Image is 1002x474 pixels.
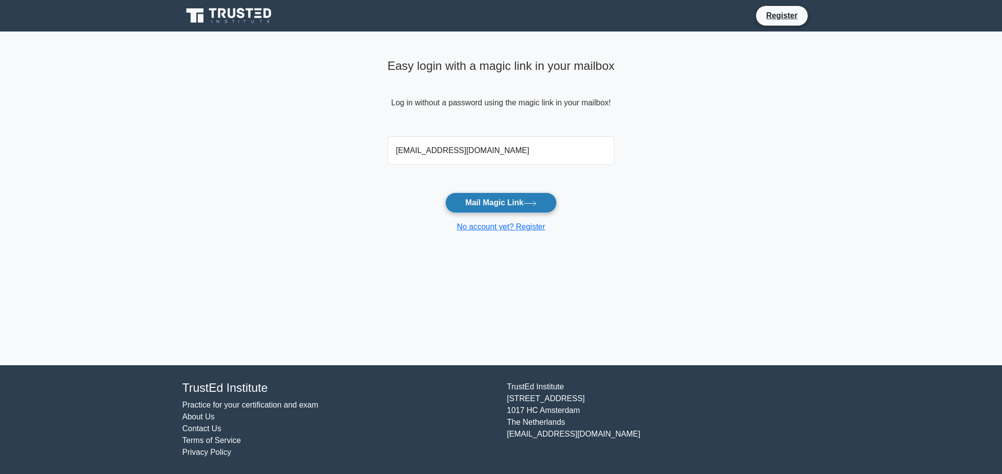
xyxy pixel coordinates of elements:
button: Mail Magic Link [445,192,557,213]
h4: Easy login with a magic link in your mailbox [388,59,615,73]
a: Register [760,9,803,22]
div: Log in without a password using the magic link in your mailbox! [388,55,615,132]
a: No account yet? Register [457,222,546,231]
a: Terms of Service [182,436,241,444]
div: TrustEd Institute [STREET_ADDRESS] 1017 HC Amsterdam The Netherlands [EMAIL_ADDRESS][DOMAIN_NAME] [501,381,826,458]
a: Contact Us [182,424,221,433]
a: About Us [182,412,215,421]
a: Privacy Policy [182,448,232,456]
a: Practice for your certification and exam [182,401,319,409]
input: Email [388,136,615,165]
h4: TrustEd Institute [182,381,495,395]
